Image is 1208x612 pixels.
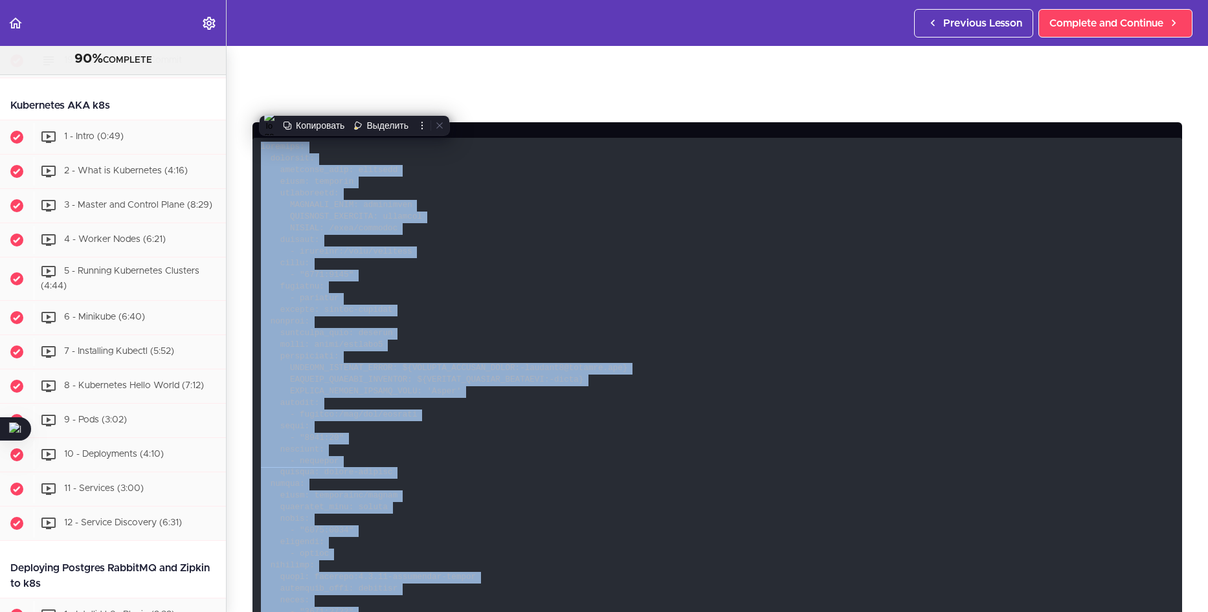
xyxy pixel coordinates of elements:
span: 10 - Deployments (4:10) [64,450,164,459]
span: 6 - Minikube (6:40) [64,312,145,322]
span: 8 - Kubernetes Hello World (7:12) [64,381,204,390]
div: COMPLETE [16,51,210,68]
span: 12 - Service Discovery (6:31) [64,518,182,527]
span: 11 - Services (3:00) [64,484,144,493]
span: 90% [74,52,103,65]
a: Previous Lesson [914,9,1033,38]
span: Complete and Continue [1049,16,1163,31]
div: text [252,122,1182,140]
span: 1 - Intro (0:49) [64,132,124,141]
span: 2 - What is Kubernetes (4:16) [64,166,188,175]
svg: Settings Menu [201,16,217,31]
svg: Back to course curriculum [8,16,23,31]
span: 7 - Installing Kubectl (5:52) [64,347,174,356]
span: 5 - Running Kubernetes Clusters (4:44) [41,267,199,290]
a: Complete and Continue [1038,9,1192,38]
span: 3 - Master and Control Plane (8:29) [64,201,212,210]
span: 9 - Pods (3:02) [64,415,127,424]
span: Previous Lesson [943,16,1022,31]
span: 4 - Worker Nodes (6:21) [64,235,166,244]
